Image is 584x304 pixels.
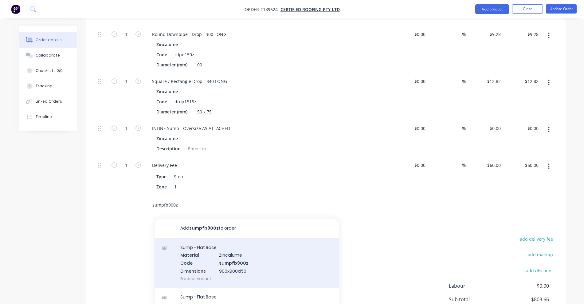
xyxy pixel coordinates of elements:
button: Add product [475,4,509,14]
div: Zincalume [156,40,180,49]
span: % [462,162,466,169]
div: Order details [36,37,62,43]
div: 1 [172,182,181,191]
div: Tracking [36,83,53,89]
button: Order details [19,32,77,48]
button: Tracking [19,78,77,94]
div: rdpd150z [172,50,197,59]
div: Round Downpipe - Drop - 300 LONG [147,30,231,39]
span: % [462,78,466,85]
div: INLINE Sump - Oversize AS ATTACHED [147,124,235,133]
div: 150 x 75 [192,107,214,116]
div: Zincalume [156,134,180,143]
span: % [462,125,466,132]
div: 100 [192,60,205,69]
button: Update Order [546,4,577,14]
div: Zone [154,182,169,191]
input: Start typing to add a product... [152,199,275,211]
button: Checklists 0/0 [19,63,77,78]
div: Code [154,50,170,59]
div: Store [171,172,187,181]
button: add delivery fee [517,235,556,243]
button: Collaborate [19,48,77,63]
div: Delivery Fee [147,161,182,170]
div: Linked Orders [36,99,62,104]
span: % [462,31,466,38]
span: Sub total [449,296,504,303]
div: Diameter (mm) [154,107,190,116]
div: Type [154,172,169,181]
span: Order #189624 - [245,6,280,12]
span: Labour [449,282,504,290]
div: Zincalume [156,87,180,96]
button: Linked Orders [19,94,77,109]
div: Collaborate [36,53,60,58]
img: Factory [11,5,20,14]
button: add discount [523,266,556,274]
button: Addsumpfb900zto order [155,219,339,238]
div: Diameter (mm) [154,60,190,69]
div: Checklists 0/0 [36,68,63,73]
div: Square / Rectangle Drop - 340 LONG [147,77,232,86]
a: Certified Roofing Pty Ltd [280,6,340,12]
button: add markup [525,251,556,259]
div: Description [154,144,183,153]
div: Code [154,97,170,106]
div: Timeline [36,114,52,120]
button: Timeline [19,109,77,124]
span: $803.66 [503,296,549,303]
span: $0.00 [503,282,549,290]
button: Close [512,4,543,14]
div: drop1515z [172,97,199,106]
